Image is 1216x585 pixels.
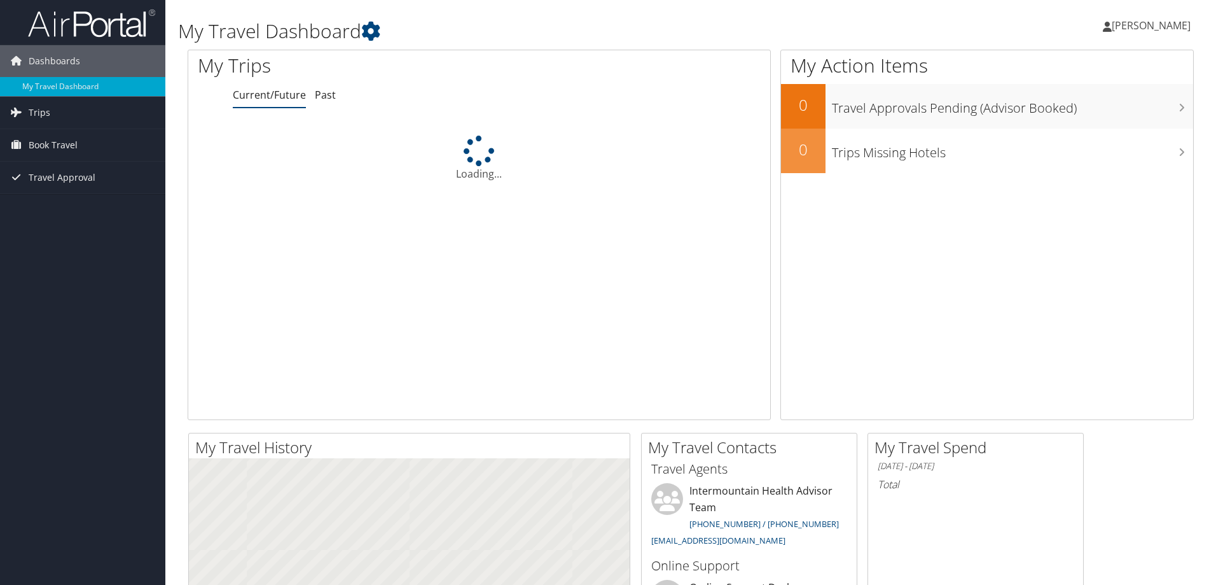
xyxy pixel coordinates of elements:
span: Book Travel [29,129,78,161]
a: [PERSON_NAME] [1103,6,1203,45]
h2: My Travel Contacts [648,437,857,458]
h1: My Travel Dashboard [178,18,862,45]
h2: My Travel Spend [874,437,1083,458]
h2: 0 [781,94,826,116]
span: Dashboards [29,45,80,77]
span: Travel Approval [29,162,95,194]
h2: 0 [781,139,826,160]
a: Past [315,88,336,102]
a: [EMAIL_ADDRESS][DOMAIN_NAME] [651,535,785,546]
li: Intermountain Health Advisor Team [645,483,853,551]
h3: Travel Approvals Pending (Advisor Booked) [832,93,1193,117]
h1: My Trips [198,52,518,79]
a: [PHONE_NUMBER] / [PHONE_NUMBER] [689,518,839,530]
h3: Travel Agents [651,460,847,478]
h3: Trips Missing Hotels [832,137,1193,162]
a: 0Trips Missing Hotels [781,129,1193,173]
span: Trips [29,97,50,129]
h6: Total [878,477,1074,491]
img: airportal-logo.png [28,8,155,38]
h3: Online Support [651,557,847,575]
div: Loading... [188,136,770,181]
h2: My Travel History [195,437,630,458]
a: Current/Future [233,88,306,102]
span: [PERSON_NAME] [1112,18,1191,32]
a: 0Travel Approvals Pending (Advisor Booked) [781,84,1193,129]
h6: [DATE] - [DATE] [878,460,1074,472]
h1: My Action Items [781,52,1193,79]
